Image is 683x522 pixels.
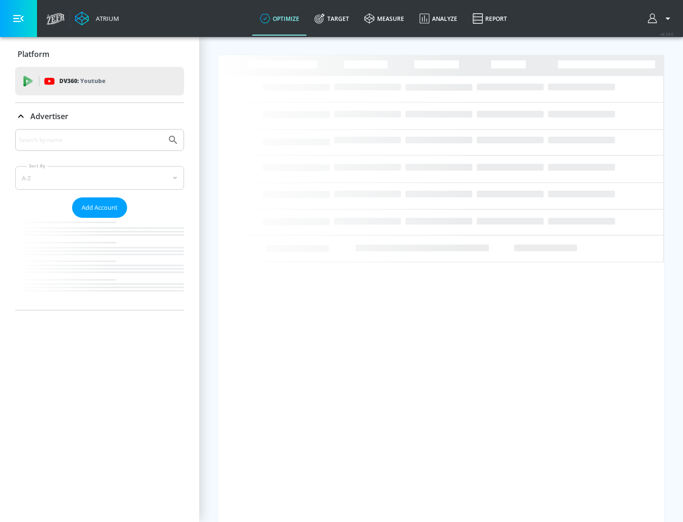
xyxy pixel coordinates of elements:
[19,134,163,146] input: Search by name
[465,1,515,36] a: Report
[15,166,184,190] div: A-Z
[30,111,68,121] p: Advertiser
[15,41,184,67] div: Platform
[59,76,105,86] p: DV360:
[15,218,184,310] nav: list of Advertiser
[307,1,357,36] a: Target
[357,1,412,36] a: measure
[82,202,118,213] span: Add Account
[15,103,184,130] div: Advertiser
[72,197,127,218] button: Add Account
[80,76,105,86] p: Youtube
[252,1,307,36] a: optimize
[15,129,184,310] div: Advertiser
[27,163,47,169] label: Sort By
[75,11,119,26] a: Atrium
[18,49,49,59] p: Platform
[660,31,674,37] span: v 4.24.0
[15,67,184,95] div: DV360: Youtube
[412,1,465,36] a: Analyze
[92,14,119,23] div: Atrium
